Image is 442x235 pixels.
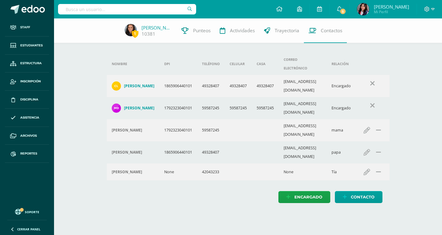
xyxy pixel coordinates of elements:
td: [EMAIL_ADDRESS][DOMAIN_NAME] [279,75,327,97]
span: Inscripción [20,79,41,84]
span: Soporte [25,210,39,214]
span: Reportes [20,151,37,156]
td: papa [327,141,356,163]
span: Trayectoria [275,27,299,34]
td: 49328407 [197,141,225,163]
h4: [PERSON_NAME] [112,150,142,155]
img: 1703b452562441bb14ca4587d437de12.png [112,104,121,113]
div: David Lima [112,150,154,155]
th: Casa [252,53,279,75]
input: Busca un usuario... [58,4,196,14]
th: Correo electrónico [279,53,327,75]
td: 59587245 [197,97,225,119]
td: 59587245 [252,97,279,119]
a: [PERSON_NAME] [112,104,154,113]
td: mama [327,119,356,141]
a: [PERSON_NAME] [112,81,154,91]
td: 59587245 [225,97,252,119]
a: Punteos [177,18,215,43]
td: [EMAIL_ADDRESS][DOMAIN_NAME] [279,141,327,163]
span: 1 [132,30,138,37]
span: Actividades [230,27,255,34]
img: 59990db5de3b8a92b56c1b6034dcda5a.png [112,81,121,91]
td: 49328407 [252,75,279,97]
span: Mi Perfil [374,9,409,14]
h4: [PERSON_NAME] [112,128,142,133]
th: DPI [159,53,197,75]
td: 1792323040101 [159,119,197,141]
td: 49328407 [197,75,225,97]
h4: [PERSON_NAME] [124,84,154,88]
a: Reportes [5,145,49,163]
td: None [159,163,197,180]
a: Actividades [215,18,259,43]
td: [EMAIL_ADDRESS][DOMAIN_NAME] [279,119,327,141]
th: Nombre [107,53,159,75]
td: [EMAIL_ADDRESS][DOMAIN_NAME] [279,97,327,119]
td: Encargado [327,97,356,119]
td: 42043233 [197,163,225,180]
a: Trayectoria [259,18,304,43]
span: Asistencia [20,115,39,120]
img: df4a795a9528c73f248eae2bbe9782f3.png [125,24,137,36]
div: Victoria Donis [112,128,154,133]
a: Estructura [5,55,49,73]
td: Encargado [327,75,356,97]
a: Archivos [5,127,49,145]
a: Estudiantes [5,37,49,55]
h4: [PERSON_NAME] [112,170,142,174]
td: 1792323040101 [159,97,197,119]
span: Disciplina [20,97,38,102]
span: Contactos [321,27,342,34]
td: 59587245 [197,119,225,141]
th: Relación [327,53,356,75]
th: Celular [225,53,252,75]
td: 1865906440101 [159,141,197,163]
td: 49328407 [225,75,252,97]
a: [PERSON_NAME] [142,25,172,31]
span: Archivos [20,133,37,138]
a: 10381 [142,31,155,37]
a: Asistencia [5,109,49,127]
div: Waleska Donis [112,170,154,174]
a: Encargado [278,191,330,203]
span: Punteos [193,27,211,34]
span: 5 [339,8,346,15]
a: Contacto [335,191,382,203]
img: 331a885a7a06450cabc094b6be9ba622.png [357,3,369,15]
a: Soporte [7,207,47,216]
td: 1865906440101 [159,75,197,97]
a: Contactos [304,18,347,43]
td: None [279,163,327,180]
th: Teléfono [197,53,225,75]
span: Contacto [351,191,374,203]
a: Staff [5,18,49,37]
span: Cerrar panel [17,227,41,231]
span: [PERSON_NAME] [374,4,409,10]
span: Staff [20,25,30,30]
span: Estudiantes [20,43,43,48]
a: Inscripción [5,72,49,91]
h4: [PERSON_NAME] [124,106,154,111]
span: Encargado [294,191,322,203]
a: Disciplina [5,91,49,109]
span: Estructura [20,61,42,66]
td: Tía [327,163,356,180]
